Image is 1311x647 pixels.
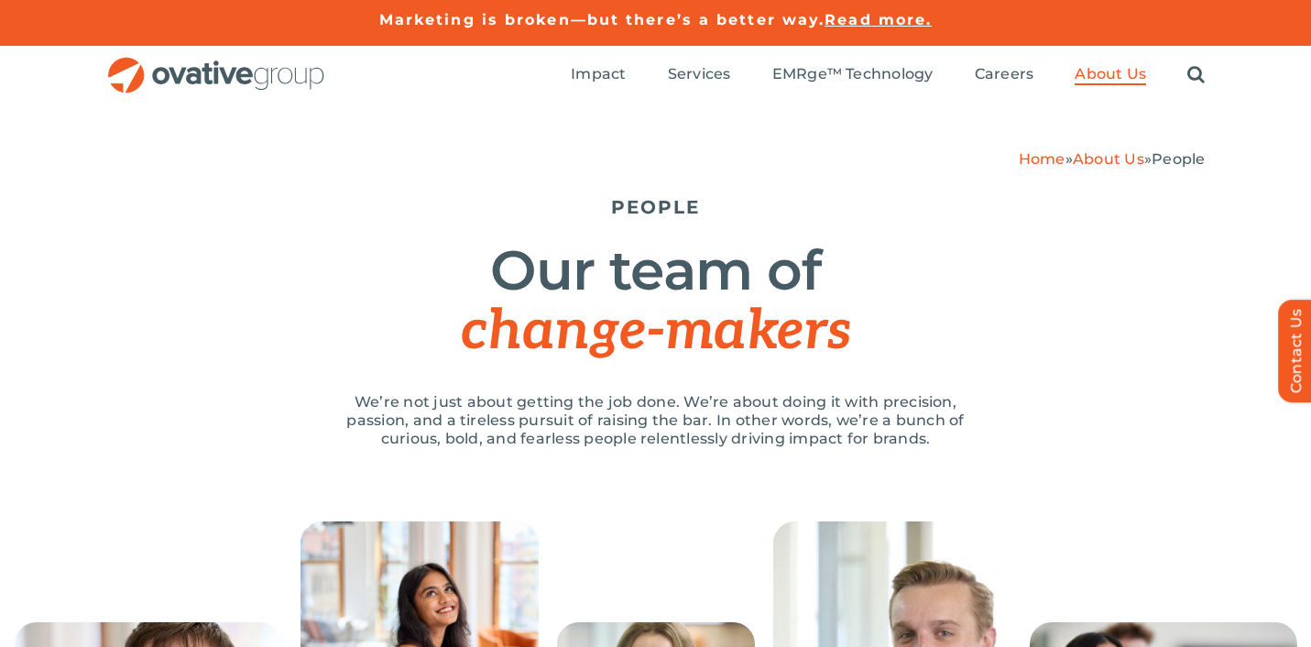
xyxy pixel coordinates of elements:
[772,65,934,85] a: EMRge™ Technology
[975,65,1034,83] span: Careers
[326,393,986,448] p: We’re not just about getting the job done. We’re about doing it with precision, passion, and a ti...
[1073,150,1144,168] a: About Us
[461,299,849,365] span: change-makers
[1019,150,1065,168] a: Home
[106,55,326,72] a: OG_Full_horizontal_RGB
[571,65,626,83] span: Impact
[571,46,1205,104] nav: Menu
[825,11,932,28] a: Read more.
[106,196,1206,218] h5: PEOPLE
[668,65,731,85] a: Services
[1075,65,1146,85] a: About Us
[772,65,934,83] span: EMRge™ Technology
[106,241,1206,361] h1: Our team of
[1187,65,1205,85] a: Search
[975,65,1034,85] a: Careers
[1152,150,1205,168] span: People
[668,65,731,83] span: Services
[571,65,626,85] a: Impact
[379,11,825,28] a: Marketing is broken—but there’s a better way.
[1075,65,1146,83] span: About Us
[1019,150,1206,168] span: » »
